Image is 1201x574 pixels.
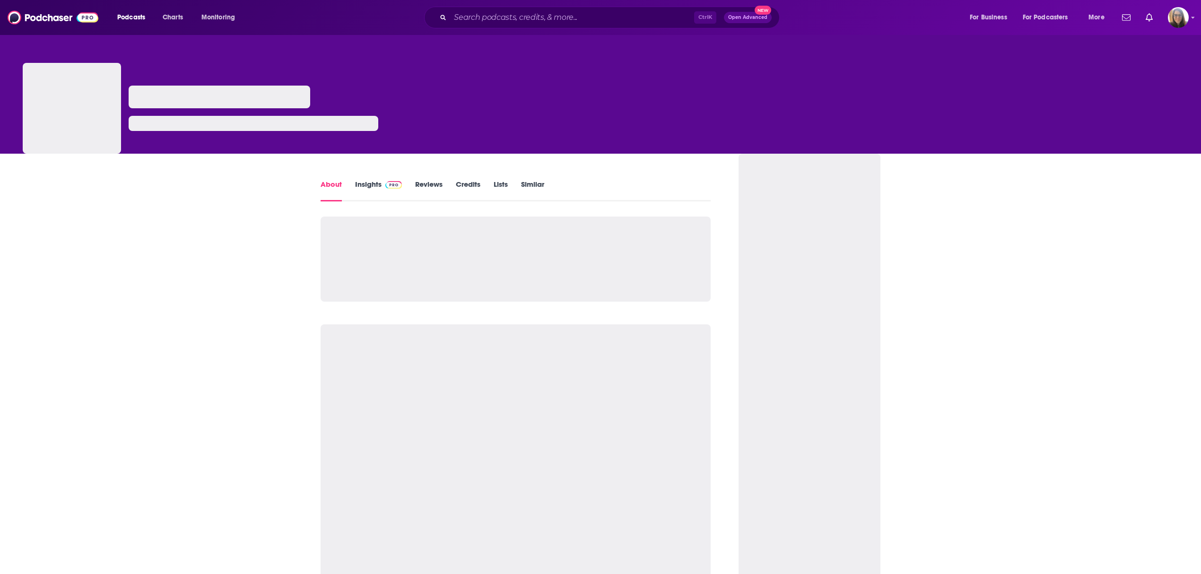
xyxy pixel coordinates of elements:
a: About [321,180,342,201]
span: For Business [970,11,1007,24]
input: Search podcasts, credits, & more... [450,10,694,25]
a: Show notifications dropdown [1142,9,1157,26]
a: Lists [494,180,508,201]
a: InsightsPodchaser Pro [355,180,402,201]
a: Credits [456,180,480,201]
span: Open Advanced [728,15,767,20]
span: Ctrl K [694,11,716,24]
span: Logged in as akolesnik [1168,7,1189,28]
span: New [755,6,772,15]
button: open menu [1017,10,1082,25]
div: Search podcasts, credits, & more... [433,7,789,28]
button: Open AdvancedNew [724,12,772,23]
button: open menu [963,10,1019,25]
span: Monitoring [201,11,235,24]
a: Reviews [415,180,443,201]
button: open menu [111,10,157,25]
button: open menu [195,10,247,25]
a: Charts [157,10,189,25]
span: Charts [163,11,183,24]
button: open menu [1082,10,1116,25]
span: For Podcasters [1023,11,1068,24]
img: User Profile [1168,7,1189,28]
img: Podchaser Pro [385,181,402,189]
img: Podchaser - Follow, Share and Rate Podcasts [8,9,98,26]
a: Similar [521,180,544,201]
span: Podcasts [117,11,145,24]
a: Show notifications dropdown [1118,9,1134,26]
span: More [1088,11,1105,24]
button: Show profile menu [1168,7,1189,28]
